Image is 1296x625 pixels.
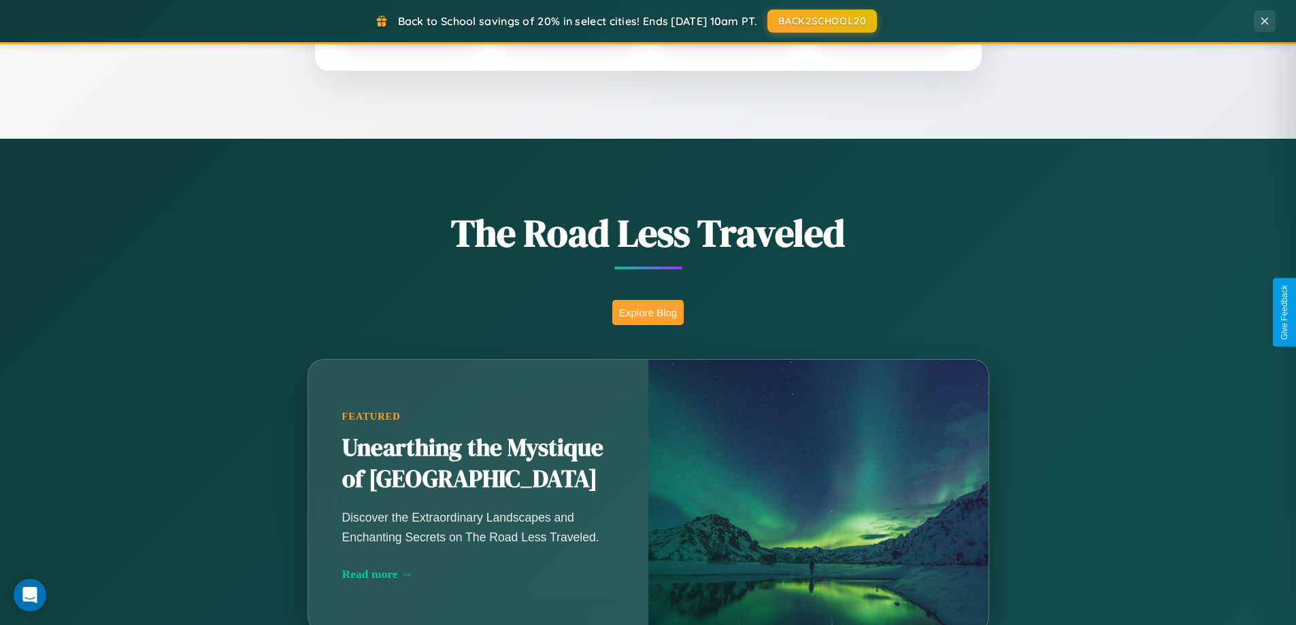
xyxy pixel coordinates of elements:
[240,207,1057,259] h1: The Road Less Traveled
[612,300,684,325] button: Explore Blog
[342,508,614,546] p: Discover the Extraordinary Landscapes and Enchanting Secrets on The Road Less Traveled.
[1280,285,1289,340] div: Give Feedback
[14,579,46,611] div: Open Intercom Messenger
[767,10,877,33] button: BACK2SCHOOL20
[342,433,614,495] h2: Unearthing the Mystique of [GEOGRAPHIC_DATA]
[398,14,757,28] span: Back to School savings of 20% in select cities! Ends [DATE] 10am PT.
[342,567,614,581] div: Read more →
[342,411,614,422] div: Featured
